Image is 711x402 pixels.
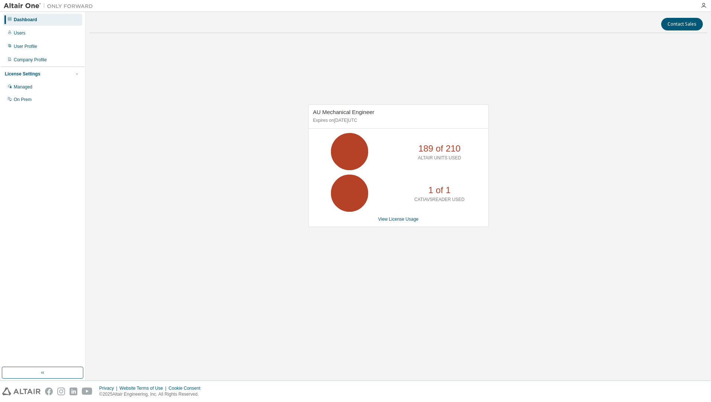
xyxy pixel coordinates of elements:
span: AU Mechanical Engineer [313,109,374,115]
div: Dashboard [14,17,37,23]
img: facebook.svg [45,388,53,395]
img: Altair One [4,2,97,10]
div: Website Terms of Use [119,385,168,391]
img: altair_logo.svg [2,388,41,395]
p: CATIAV5READER USED [414,197,464,203]
p: 1 of 1 [428,184,451,197]
div: Privacy [99,385,119,391]
p: ALTAIR UNITS USED [418,155,461,161]
img: instagram.svg [57,388,65,395]
div: License Settings [5,71,40,77]
button: Contact Sales [661,18,703,30]
div: User Profile [14,43,37,49]
img: linkedin.svg [70,388,77,395]
div: Company Profile [14,57,47,63]
p: Expires on [DATE] UTC [313,117,482,124]
div: Users [14,30,25,36]
div: Cookie Consent [168,385,205,391]
p: 189 of 210 [418,142,460,155]
div: Managed [14,84,32,90]
img: youtube.svg [82,388,93,395]
div: On Prem [14,97,32,103]
a: View License Usage [378,217,419,222]
p: © 2025 Altair Engineering, Inc. All Rights Reserved. [99,391,205,398]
